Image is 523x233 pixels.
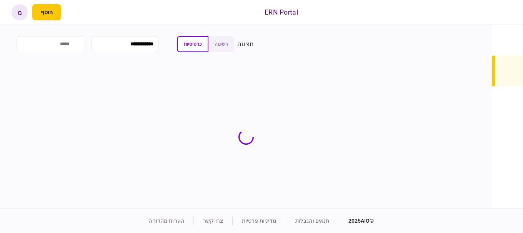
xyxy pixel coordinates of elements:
a: הערות מהדורה [149,218,184,224]
button: רשימה [208,36,234,52]
a: מדיניות פרטיות [242,218,276,224]
button: פתח רשימת התראות [66,4,82,20]
div: © 2025 AIO [339,217,374,225]
button: פתח תפריט להוספת לקוח [32,4,61,20]
a: תנאים והגבלות [295,218,330,224]
a: צרו קשר [203,218,223,224]
button: מ [12,4,28,20]
span: רשימה [215,41,228,47]
button: כרטיסיות [177,36,208,52]
div: ERN Portal [265,7,298,17]
div: תצוגה [237,40,254,49]
span: כרטיסיות [184,41,202,47]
